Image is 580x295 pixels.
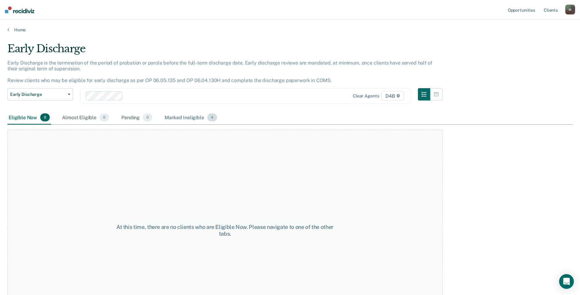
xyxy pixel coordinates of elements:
div: Marked Ineligible4 [163,111,218,124]
span: 0 [40,113,50,121]
a: Home [7,27,573,33]
p: Early Discharge is the termination of the period of probation or parole before the full-term disc... [7,60,432,84]
div: Pending0 [120,111,154,124]
span: 4 [207,113,217,121]
button: M [565,5,575,14]
div: Early Discharge [7,42,442,60]
div: Eligible Now0 [7,111,51,124]
span: 0 [143,113,152,121]
button: Early Discharge [7,88,73,100]
img: Recidiviz [5,6,34,13]
div: Clear agents [353,93,379,99]
div: Almost Eligible0 [61,111,110,124]
div: At this time, there are no clients who are Eligible Now. Please navigate to one of the other tabs. [116,224,333,237]
span: 0 [99,113,109,121]
span: D4B [381,91,404,101]
span: Early Discharge [10,92,65,97]
div: Open Intercom Messenger [559,274,574,289]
